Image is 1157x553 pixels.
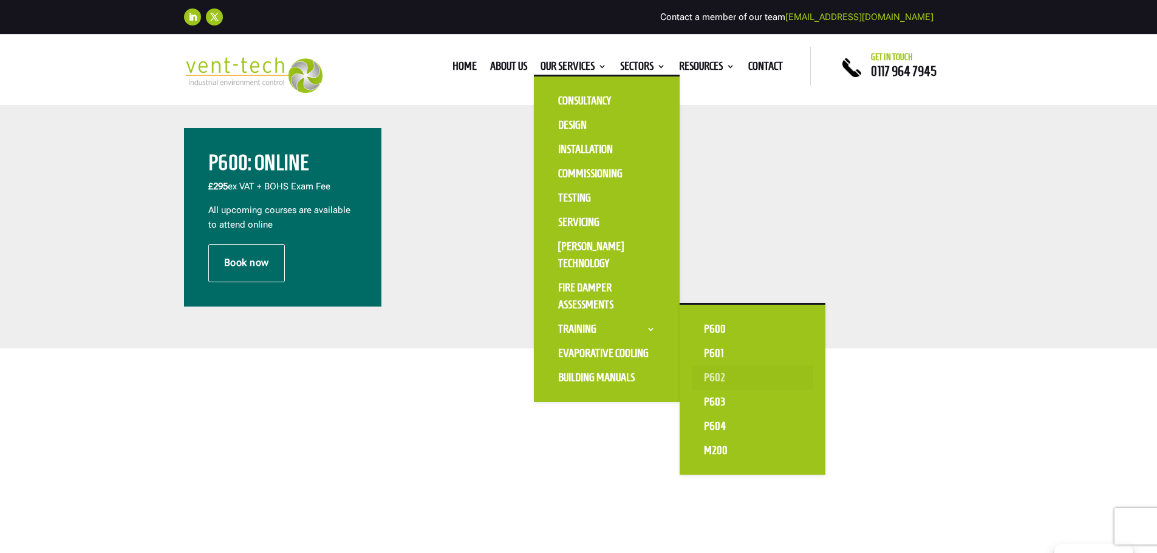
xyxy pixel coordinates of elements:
[208,203,357,232] p: All upcoming courses are available to attend online
[546,161,667,186] a: Commissioning
[546,276,667,317] a: Fire Damper Assessments
[452,62,477,75] a: Home
[208,244,285,282] a: Book now
[871,64,937,78] a: 0117 964 7945
[546,186,667,210] a: Testing
[660,12,933,22] span: Contact a member of our team
[692,414,813,438] a: P604
[692,317,813,341] a: P600
[692,341,813,365] a: P601
[208,180,357,203] p: ex VAT + BOHS Exam Fee
[208,152,357,180] h2: P600: Online
[184,8,201,25] a: Follow on LinkedIn
[546,365,667,390] a: Building Manuals
[692,390,813,414] a: P603
[692,438,813,463] a: M200
[541,62,607,75] a: Our Services
[208,181,228,192] span: £295
[620,62,666,75] a: Sectors
[748,62,783,75] a: Contact
[206,8,223,25] a: Follow on X
[546,317,667,341] a: Training
[490,62,527,75] a: About us
[692,365,813,390] a: P602
[785,12,933,22] a: [EMAIL_ADDRESS][DOMAIN_NAME]
[871,52,913,62] span: Get in touch
[546,113,667,137] a: Design
[546,89,667,113] a: Consultancy
[546,137,667,161] a: Installation
[546,234,667,276] a: [PERSON_NAME] Technology
[546,210,667,234] a: Servicing
[679,62,735,75] a: Resources
[184,57,323,93] img: 2023-09-27T08_35_16.549ZVENT-TECH---Clear-background
[546,341,667,365] a: Evaporative Cooling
